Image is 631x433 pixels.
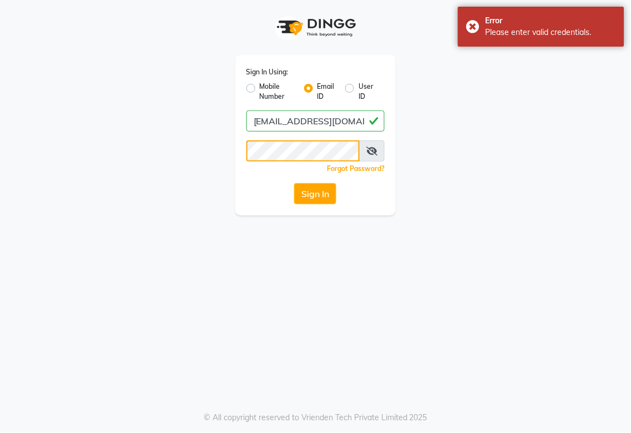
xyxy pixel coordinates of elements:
[246,140,360,162] input: Username
[317,82,336,102] label: Email ID
[294,183,336,204] button: Sign In
[246,67,289,77] label: Sign In Using:
[327,164,385,173] a: Forgot Password?
[486,15,616,27] div: Error
[271,11,360,44] img: logo1.svg
[486,27,616,38] div: Please enter valid credentials.
[260,82,295,102] label: Mobile Number
[246,110,385,132] input: Username
[359,82,376,102] label: User ID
